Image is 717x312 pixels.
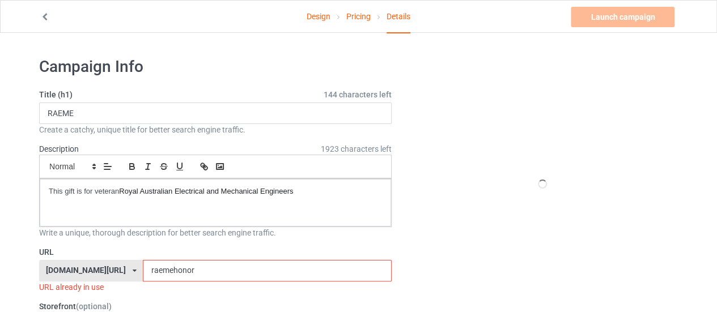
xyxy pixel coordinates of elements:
label: Title (h1) [39,89,392,100]
a: Design [307,1,330,32]
div: [DOMAIN_NAME][URL] [46,266,126,274]
div: URL already in use [39,281,392,293]
span: 1923 characters left [321,143,392,155]
label: URL [39,246,392,258]
div: Details [387,1,410,33]
label: Storefront [39,301,392,312]
label: Description [39,144,79,153]
h1: Campaign Info [39,57,392,77]
a: Pricing [346,1,371,32]
p: This gift is for veteran [49,186,382,197]
div: Write a unique, thorough description for better search engine traffic. [39,227,392,238]
div: Create a catchy, unique title for better search engine traffic. [39,124,392,135]
span: 144 characters left [324,89,392,100]
span: (optional) [76,302,112,311]
span: Royal Australian Electrical and Mechanical Engineers [119,187,293,195]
